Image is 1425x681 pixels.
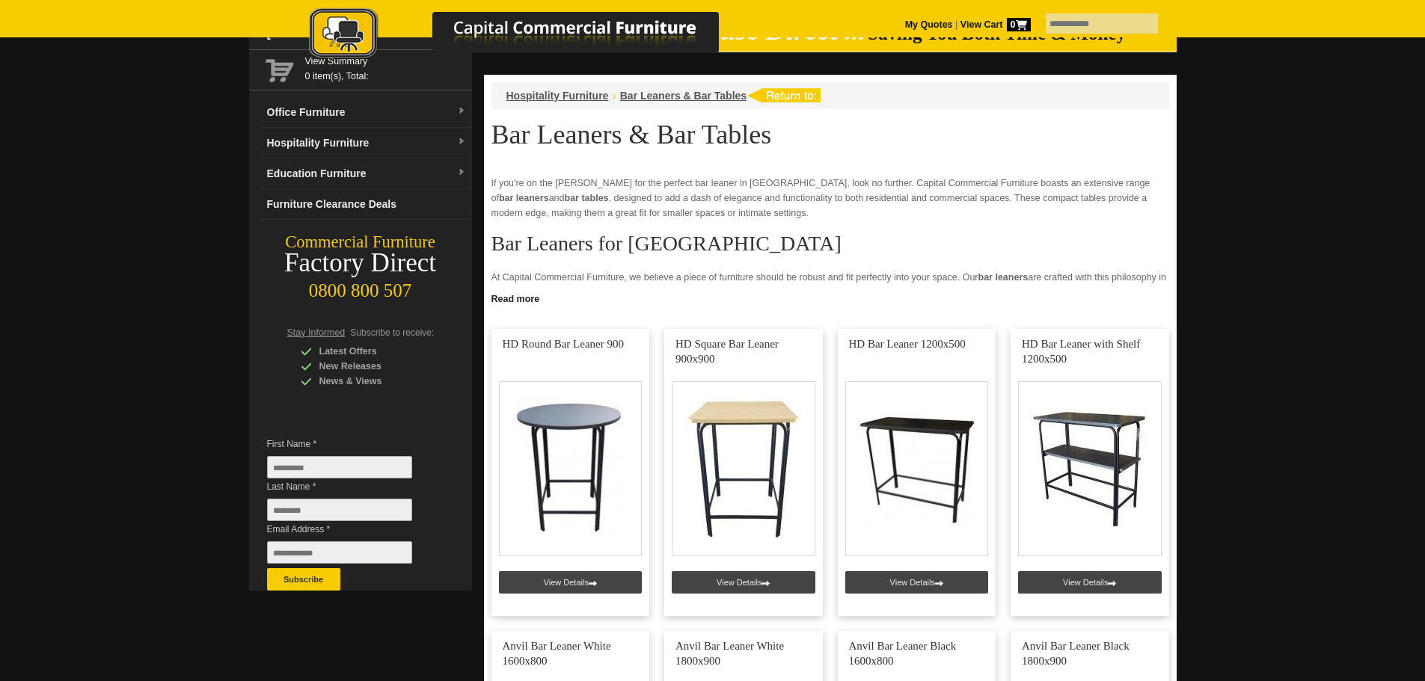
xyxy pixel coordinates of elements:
span: Stay Informed [287,327,346,338]
span: Subscribe to receive: [350,327,434,338]
h2: Bar Leaners for [GEOGRAPHIC_DATA] [491,232,1169,255]
a: Furniture Clearance Deals [261,189,472,220]
div: Latest Offers [301,344,443,359]
a: Click to read more [484,288,1177,306]
div: New Releases [301,359,443,374]
strong: View Cart [960,19,1031,30]
a: View Cart0 [957,19,1030,30]
strong: bar leaners [499,193,549,203]
span: Last Name * [267,479,435,494]
a: Hospitality Furnituredropdown [261,128,472,158]
span: 0 [1007,18,1031,31]
img: dropdown [457,107,466,116]
button: Subscribe [267,568,340,591]
span: First Name * [267,437,435,452]
div: News & Views [301,374,443,389]
div: Factory Direct [249,253,472,274]
a: Education Furnituredropdown [261,158,472,189]
input: Email Address * [267,541,412,564]
img: Capital Commercial Furniture Logo [268,7,791,62]
input: Last Name * [267,499,412,521]
h1: Bar Leaners & Bar Tables [491,120,1169,149]
li: › [612,88,616,103]
p: At Capital Commercial Furniture, we believe a piece of furniture should be robust and fit perfect... [491,270,1169,330]
a: My Quotes [905,19,953,30]
strong: bar leaners [978,272,1029,283]
input: First Name * [267,456,412,478]
p: If you're on the [PERSON_NAME] for the perfect bar leaner in [GEOGRAPHIC_DATA], look no further. ... [491,176,1169,221]
img: dropdown [457,168,466,177]
img: return to [747,88,821,102]
strong: bar tables [565,193,609,203]
img: dropdown [457,138,466,147]
a: Office Furnituredropdown [261,97,472,128]
a: Hospitality Furniture [506,90,609,102]
a: Bar Leaners & Bar Tables [620,90,747,102]
div: Commercial Furniture [249,232,472,253]
a: Capital Commercial Furniture Logo [268,7,791,67]
div: 0800 800 507 [249,273,472,301]
span: Email Address * [267,522,435,537]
